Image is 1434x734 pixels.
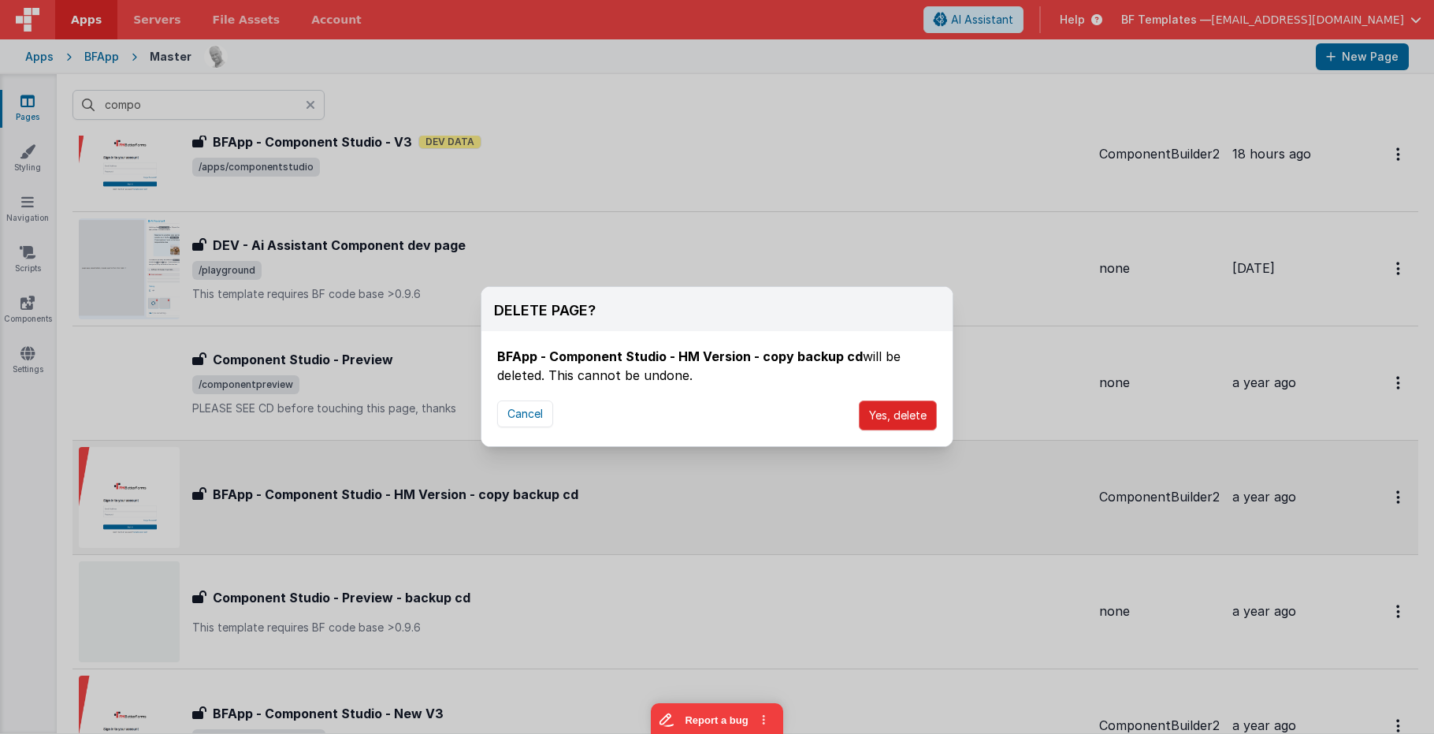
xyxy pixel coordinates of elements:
button: Yes, delete [859,401,937,430]
div: DELETE PAGE? [494,300,596,322]
b: BFApp - Component Studio - HM Version - copy backup cd [497,348,863,364]
div: will be deleted. This cannot be undone. [497,331,937,385]
button: Cancel [497,401,553,427]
